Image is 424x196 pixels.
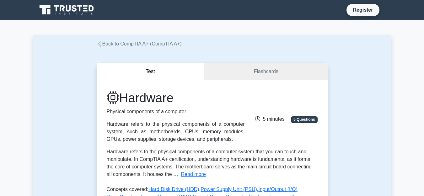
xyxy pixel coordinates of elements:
[204,63,327,81] a: Flashcards
[349,6,377,14] a: Register
[97,63,205,81] button: Test
[97,41,182,46] a: Back to CompTIA A+ (CompTIA A+)
[107,108,245,115] p: Physical components of a computer
[201,187,257,192] a: Power Supply Unit (PSU)
[107,120,245,143] div: Hardware refers to the physical components of a computer system, such as motherboards, CPUs, memo...
[181,171,206,178] button: Read more
[107,149,312,177] span: Hardware refers to the physical components of a computer system that you can touch and manipulate...
[255,116,284,122] span: 5 minutes
[291,116,317,123] span: 5 Questions
[107,90,245,105] h1: Hardware
[148,187,199,192] a: Hard Disk Drive (HDD)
